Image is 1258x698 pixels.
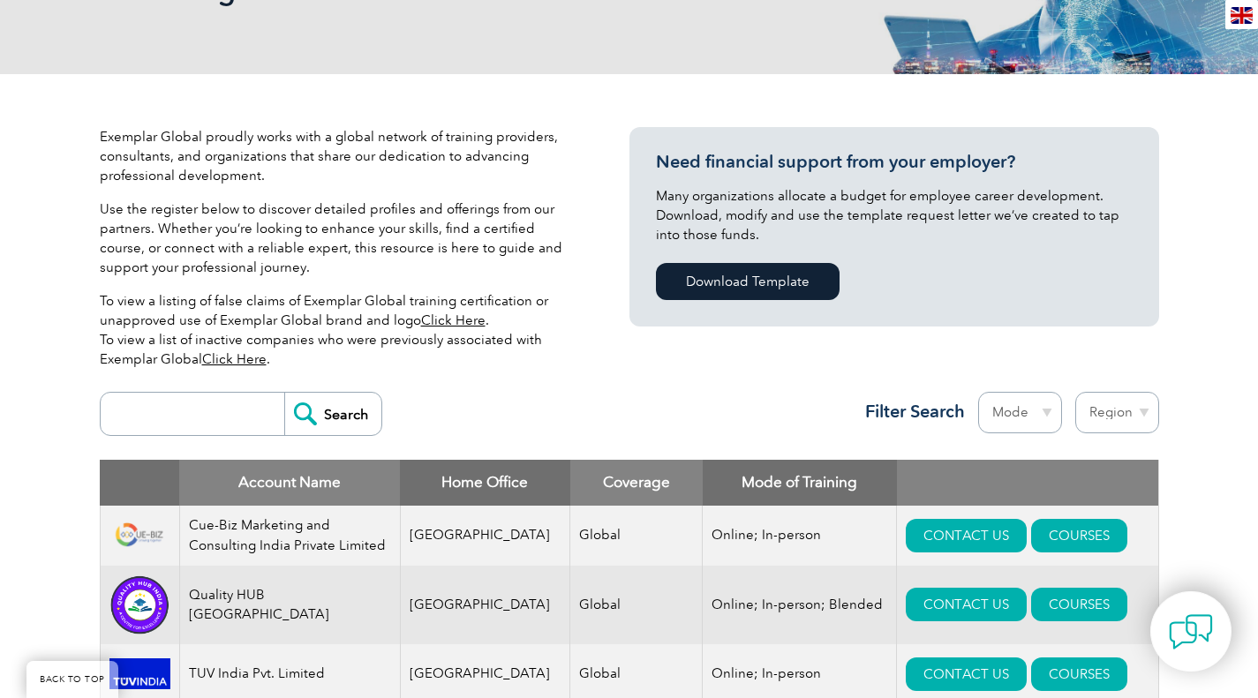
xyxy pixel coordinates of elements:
img: 1f5f17b3-71f2-ef11-be21-002248955c5a-logo.png [109,574,170,635]
p: Many organizations allocate a budget for employee career development. Download, modify and use th... [656,186,1133,244]
a: COURSES [1031,519,1127,552]
p: Exemplar Global proudly works with a global network of training providers, consultants, and organ... [100,127,576,185]
a: Download Template [656,263,840,300]
th: Coverage: activate to sort column ascending [570,460,703,506]
td: Cue-Biz Marketing and Consulting India Private Limited [179,506,400,566]
td: [GEOGRAPHIC_DATA] [400,506,570,566]
a: COURSES [1031,657,1127,691]
p: Use the register below to discover detailed profiles and offerings from our partners. Whether you... [100,199,576,277]
th: Home Office: activate to sort column ascending [400,460,570,506]
p: To view a listing of false claims of Exemplar Global training certification or unapproved use of ... [100,291,576,369]
img: en [1231,7,1253,24]
a: COURSES [1031,588,1127,621]
td: Online; In-person; Blended [703,566,897,644]
td: [GEOGRAPHIC_DATA] [400,566,570,644]
input: Search [284,393,381,435]
th: Account Name: activate to sort column descending [179,460,400,506]
a: Click Here [202,351,267,367]
img: cdaf935f-6ff2-ef11-be21-002248955c5a-logo.png [109,658,170,689]
a: Click Here [421,312,486,328]
a: CONTACT US [906,519,1027,552]
td: Quality HUB [GEOGRAPHIC_DATA] [179,566,400,644]
th: Mode of Training: activate to sort column ascending [703,460,897,506]
a: CONTACT US [906,588,1027,621]
a: BACK TO TOP [26,661,118,698]
td: Online; In-person [703,506,897,566]
td: Global [570,566,703,644]
h3: Need financial support from your employer? [656,151,1133,173]
td: Global [570,506,703,566]
img: contact-chat.png [1169,610,1213,654]
th: : activate to sort column ascending [897,460,1158,506]
img: b118c505-f3a0-ea11-a812-000d3ae11abd-logo.png [109,520,170,551]
a: CONTACT US [906,657,1027,691]
h3: Filter Search [855,401,965,423]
